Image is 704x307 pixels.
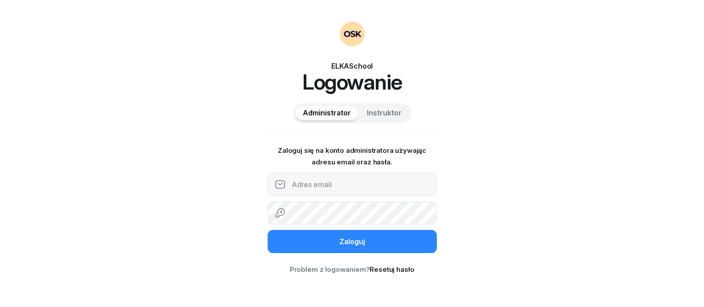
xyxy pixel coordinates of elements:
[268,71,437,93] h1: Logowanie
[303,107,351,119] span: Administrator
[268,173,437,196] input: Adres email
[268,230,437,253] button: Zaloguj
[367,107,402,119] span: Instruktor
[340,21,365,46] img: OSKAdmin
[370,265,414,274] a: Resetuj hasło
[268,145,437,168] p: Zaloguj się na konto administratora używając adresu email oraz hasła.
[360,106,409,120] button: Instruktor
[296,106,358,120] button: Administrator
[268,61,437,71] div: ELKASchool
[268,264,437,275] div: Problem z logowaniem?
[339,236,365,248] div: Zaloguj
